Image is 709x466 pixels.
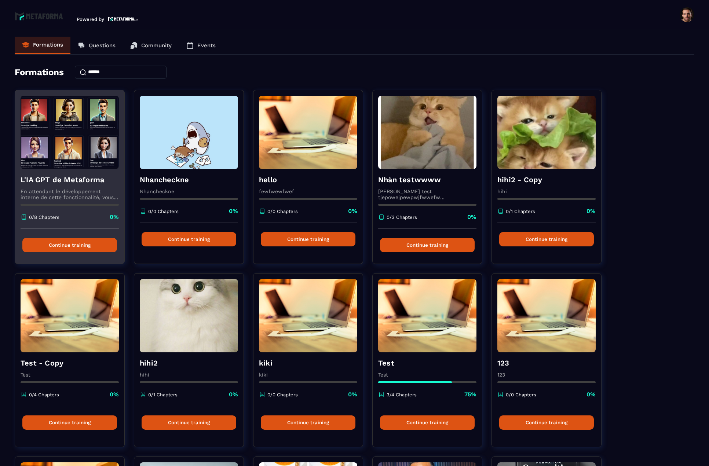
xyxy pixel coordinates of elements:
[464,390,476,399] p: 75%
[259,372,357,378] p: kiki
[348,207,357,215] p: 0%
[372,273,491,456] a: formation-backgroundTestTest3/4 Chapters75%Continue training
[259,175,357,185] h4: hello
[506,209,535,214] p: 0/1 Chapters
[33,41,63,48] p: Formations
[261,232,355,246] button: Continue training
[267,209,298,214] p: 0/0 Chapters
[499,415,594,430] button: Continue training
[378,96,476,169] img: formation-background
[108,16,139,22] img: logo
[21,279,119,352] img: formation-background
[140,279,238,352] img: formation-background
[229,207,238,215] p: 0%
[586,390,596,399] p: 0%
[378,188,476,200] p: [PERSON_NAME] test tjepowejpewpwjfwwefw eefffefweưefewfwefewfewfwefwf
[497,188,596,194] p: hihi
[110,390,119,399] p: 0%
[21,358,119,368] h4: Test - Copy
[134,90,253,273] a: formation-backgroundNhancheckneNhancheckne0/0 Chapters0%Continue training
[259,279,357,352] img: formation-background
[142,232,236,246] button: Continue training
[261,415,355,430] button: Continue training
[123,37,179,54] a: Community
[179,37,223,54] a: Events
[267,392,298,397] p: 0/0 Chapters
[491,273,611,456] a: formation-background1231230/0 Chapters0%Continue training
[15,67,64,77] h4: Formations
[491,90,611,273] a: formation-backgroundhihi2 - Copyhihi0/1 Chapters0%Continue training
[253,90,372,273] a: formation-backgroundhellofewfwewfwef0/0 Chapters0%Continue training
[21,175,119,185] h4: L'IA GPT de Metaforma
[586,207,596,215] p: 0%
[378,279,476,352] img: formation-background
[378,372,476,378] p: Test
[29,392,59,397] p: 0/4 Chapters
[29,214,59,220] p: 0/8 Chapters
[387,214,417,220] p: 0/3 Chapters
[140,372,238,378] p: hihi
[497,372,596,378] p: 123
[21,372,119,378] p: Test
[380,238,475,252] button: Continue training
[70,37,123,54] a: Questions
[497,96,596,169] img: formation-background
[140,188,238,194] p: Nhancheckne
[387,392,417,397] p: 3/4 Chapters
[140,96,238,169] img: formation-background
[497,279,596,352] img: formation-background
[134,273,253,456] a: formation-backgroundhihi2hihi0/1 Chapters0%Continue training
[77,16,104,22] p: Powered by
[15,273,134,456] a: formation-backgroundTest - CopyTest0/4 Chapters0%Continue training
[140,358,238,368] h4: hihi2
[21,188,119,200] p: En attendant le développement interne de cette fonctionnalité, vous pouvez déjà l’utiliser avec C...
[259,358,357,368] h4: kiki
[378,358,476,368] h4: Test
[22,238,117,252] button: Continue training
[497,175,596,185] h4: hihi2 - Copy
[380,415,475,430] button: Continue training
[110,213,119,221] p: 0%
[148,392,178,397] p: 0/1 Chapters
[21,96,119,169] img: formation-background
[499,232,594,246] button: Continue training
[22,415,117,430] button: Continue training
[253,273,372,456] a: formation-backgroundkikikiki0/0 Chapters0%Continue training
[15,37,70,54] a: Formations
[497,358,596,368] h4: 123
[141,42,172,49] p: Community
[15,90,134,273] a: formation-backgroundL'IA GPT de MetaformaEn attendant le développement interne de cette fonctionn...
[506,392,536,397] p: 0/0 Chapters
[15,10,71,22] img: logo-branding
[372,90,491,273] a: formation-backgroundNhàn testwwww[PERSON_NAME] test tjepowejpewpwjfwwefw eefffefweưefewfwefewfewf...
[259,188,357,194] p: fewfwewfwef
[142,415,236,430] button: Continue training
[140,175,238,185] h4: Nhancheckne
[89,42,116,49] p: Questions
[259,96,357,169] img: formation-background
[148,209,179,214] p: 0/0 Chapters
[467,213,476,221] p: 0%
[229,390,238,399] p: 0%
[378,175,476,185] h4: Nhàn testwwww
[197,42,216,49] p: Events
[348,390,357,399] p: 0%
